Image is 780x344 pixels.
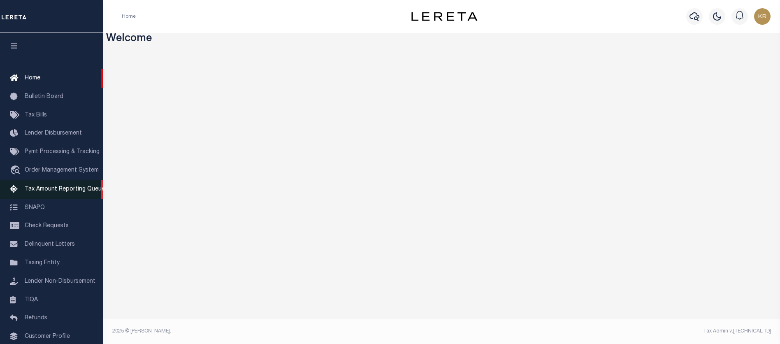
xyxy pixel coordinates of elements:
span: Taxing Entity [25,260,60,266]
span: Order Management System [25,167,99,173]
div: 2025 © [PERSON_NAME]. [106,328,442,335]
img: svg+xml;base64,PHN2ZyB4bWxucz0iaHR0cDovL3d3dy53My5vcmcvMjAwMC9zdmciIHBvaW50ZXItZXZlbnRzPSJub25lIi... [754,8,771,25]
span: Home [25,75,40,81]
li: Home [122,13,136,20]
img: logo-dark.svg [411,12,477,21]
i: travel_explore [10,165,23,176]
span: Refunds [25,315,47,321]
span: Bulletin Board [25,94,63,100]
span: SNAPQ [25,205,45,210]
span: Delinquent Letters [25,242,75,247]
span: Tax Amount Reporting Queue [25,186,105,192]
span: Lender Disbursement [25,130,82,136]
h3: Welcome [106,33,777,46]
span: Tax Bills [25,112,47,118]
span: Check Requests [25,223,69,229]
span: Pymt Processing & Tracking [25,149,100,155]
span: Lender Non-Disbursement [25,279,95,284]
div: Tax Admin v.[TECHNICAL_ID] [448,328,771,335]
span: TIQA [25,297,38,302]
span: Customer Profile [25,334,70,339]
